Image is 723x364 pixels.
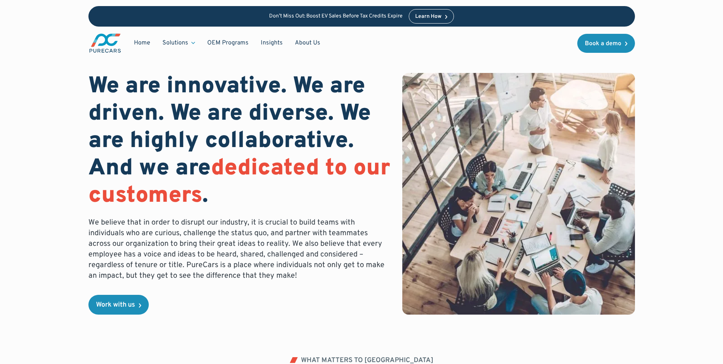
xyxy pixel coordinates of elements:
div: Work with us [96,302,135,309]
div: WHAT MATTERS TO [GEOGRAPHIC_DATA] [301,357,433,364]
a: Book a demo [577,34,635,53]
a: main [88,33,122,54]
h1: We are innovative. We are driven. We are diverse. We are highly collaborative. And we are . [88,73,391,210]
img: bird eye view of a team working together [402,73,635,315]
p: We believe that in order to disrupt our industry, it is crucial to build teams with individuals w... [88,217,391,281]
div: Book a demo [585,41,621,47]
div: Solutions [156,36,201,50]
a: Work with us [88,295,149,315]
a: Learn How [409,9,454,24]
div: Learn How [415,14,441,19]
p: Don’t Miss Out: Boost EV Sales Before Tax Credits Expire [269,13,403,20]
a: OEM Programs [201,36,255,50]
div: Solutions [162,39,188,47]
img: purecars logo [88,33,122,54]
a: About Us [289,36,326,50]
a: Home [128,36,156,50]
a: Insights [255,36,289,50]
span: dedicated to our customers [88,154,390,210]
